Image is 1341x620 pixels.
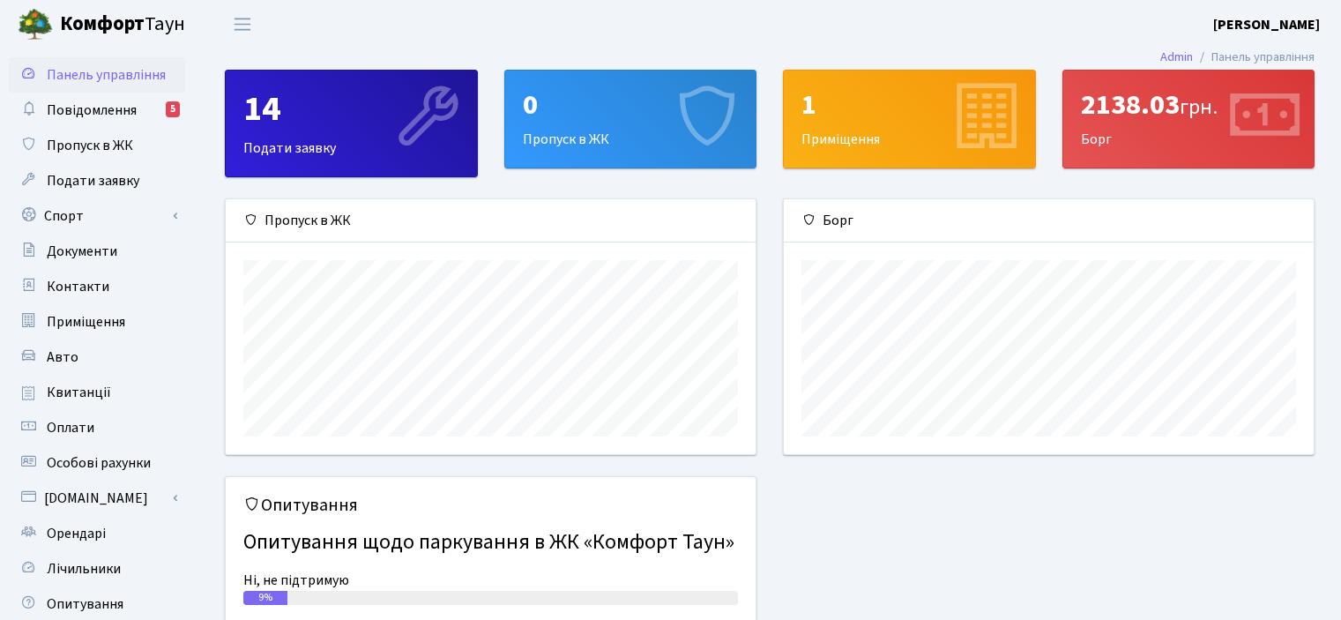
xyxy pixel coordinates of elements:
a: 0Пропуск в ЖК [504,70,757,168]
a: Оплати [9,410,185,445]
div: 5 [166,101,180,117]
span: Квитанції [47,383,111,402]
span: Оплати [47,418,94,437]
div: Ні, не підтримую [243,570,738,591]
span: Панель управління [47,65,166,85]
div: 0 [523,88,739,122]
div: Борг [784,199,1314,243]
a: Контакти [9,269,185,304]
div: Пропуск в ЖК [505,71,756,168]
span: Приміщення [47,312,125,332]
div: Приміщення [784,71,1035,168]
b: [PERSON_NAME] [1213,15,1320,34]
a: [DOMAIN_NAME] [9,481,185,516]
h5: Опитування [243,495,738,516]
a: Орендарі [9,516,185,551]
img: logo.png [18,7,53,42]
a: Панель управління [9,57,185,93]
a: Admin [1160,48,1193,66]
span: грн. [1180,92,1218,123]
span: Повідомлення [47,101,137,120]
button: Переключити навігацію [220,10,264,39]
div: 2138.03 [1081,88,1297,122]
span: Контакти [47,277,109,296]
a: Подати заявку [9,163,185,198]
div: Подати заявку [226,71,477,176]
b: Комфорт [60,10,145,38]
a: Пропуск в ЖК [9,128,185,163]
span: Особові рахунки [47,453,151,473]
a: Приміщення [9,304,185,340]
h4: Опитування щодо паркування в ЖК «Комфорт Таун» [243,523,738,563]
a: Документи [9,234,185,269]
span: Документи [47,242,117,261]
div: 1 [801,88,1017,122]
span: Пропуск в ЖК [47,136,133,155]
span: Подати заявку [47,171,139,190]
a: Лічильники [9,551,185,586]
span: Авто [47,347,78,367]
a: 1Приміщення [783,70,1036,168]
li: Панель управління [1193,48,1315,67]
span: Лічильники [47,559,121,579]
a: [PERSON_NAME] [1213,14,1320,35]
a: Квитанції [9,375,185,410]
div: 9% [243,591,287,605]
a: 14Подати заявку [225,70,478,177]
div: Пропуск в ЖК [226,199,756,243]
div: Борг [1063,71,1315,168]
a: Повідомлення5 [9,93,185,128]
span: Опитування [47,594,123,614]
a: Особові рахунки [9,445,185,481]
div: 14 [243,88,459,131]
span: Таун [60,10,185,40]
span: Орендарі [47,524,106,543]
nav: breadcrumb [1134,39,1341,76]
a: Спорт [9,198,185,234]
a: Авто [9,340,185,375]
